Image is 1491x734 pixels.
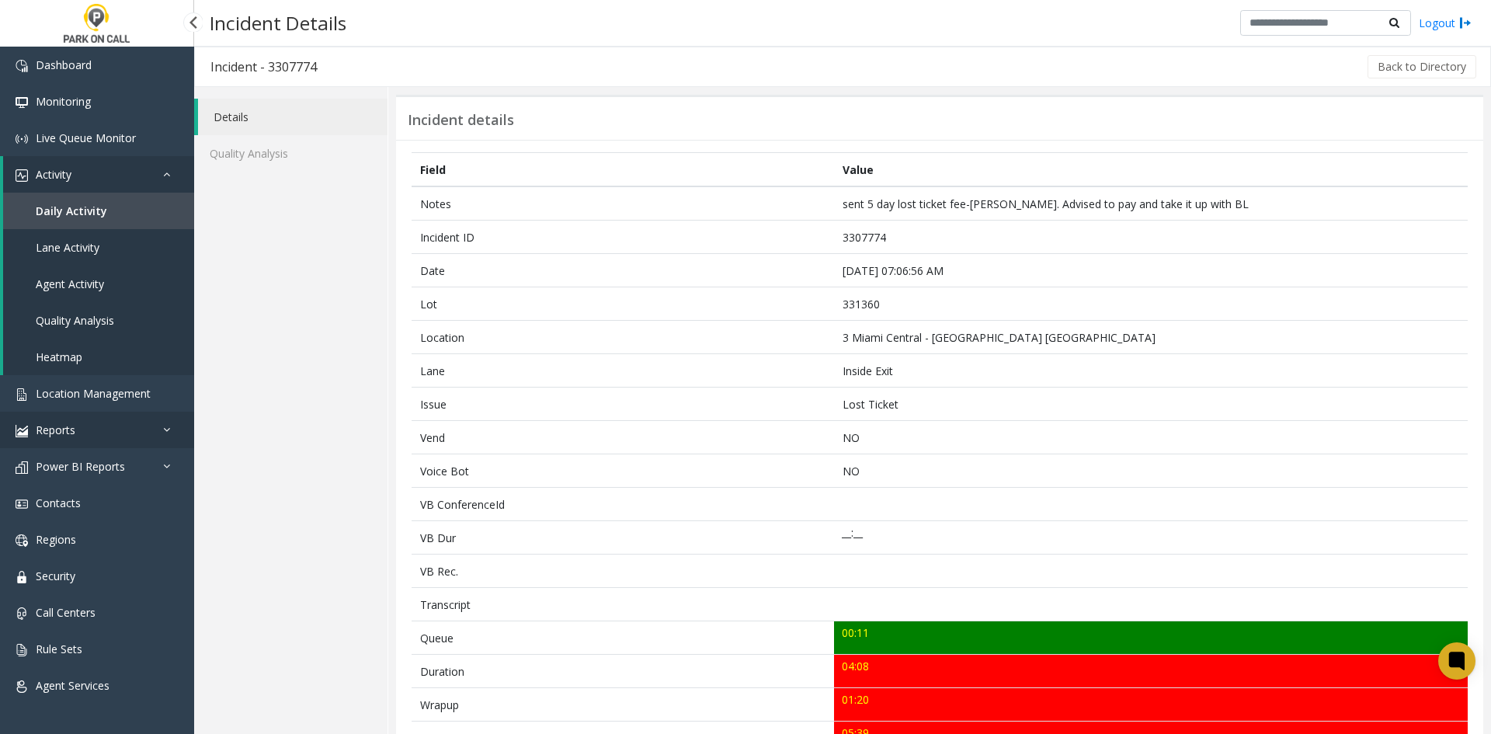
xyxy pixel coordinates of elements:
[16,96,28,109] img: 'icon'
[412,421,834,454] td: Vend
[834,655,1468,688] td: 04:08
[16,571,28,583] img: 'icon'
[834,186,1468,221] td: sent 5 day lost ticket fee-[PERSON_NAME]. Advised to pay and take it up with BL
[412,254,834,287] td: Date
[834,621,1468,655] td: 00:11
[36,605,96,620] span: Call Centers
[16,425,28,437] img: 'icon'
[412,354,834,388] td: Lane
[36,569,75,583] span: Security
[36,642,82,656] span: Rule Sets
[834,153,1468,187] th: Value
[3,266,194,302] a: Agent Activity
[834,321,1468,354] td: 3 Miami Central - [GEOGRAPHIC_DATA] [GEOGRAPHIC_DATA]
[834,354,1468,388] td: Inside Exit
[36,496,81,510] span: Contacts
[36,459,125,474] span: Power BI Reports
[36,94,91,109] span: Monitoring
[16,680,28,693] img: 'icon'
[843,430,1460,446] p: NO
[412,688,834,722] td: Wrapup
[412,555,834,588] td: VB Rec.
[1419,15,1472,31] a: Logout
[843,463,1460,479] p: NO
[16,644,28,656] img: 'icon'
[36,277,104,291] span: Agent Activity
[834,688,1468,722] td: 01:20
[834,287,1468,321] td: 331360
[412,153,834,187] th: Field
[36,167,71,182] span: Activity
[36,350,82,364] span: Heatmap
[412,655,834,688] td: Duration
[1459,15,1472,31] img: logout
[36,678,109,693] span: Agent Services
[36,130,136,145] span: Live Queue Monitor
[36,57,92,72] span: Dashboard
[36,532,76,547] span: Regions
[834,221,1468,254] td: 3307774
[16,388,28,401] img: 'icon'
[16,534,28,547] img: 'icon'
[36,240,99,255] span: Lane Activity
[834,388,1468,421] td: Lost Ticket
[412,388,834,421] td: Issue
[16,60,28,72] img: 'icon'
[16,169,28,182] img: 'icon'
[36,423,75,437] span: Reports
[412,321,834,354] td: Location
[16,607,28,620] img: 'icon'
[36,386,151,401] span: Location Management
[16,461,28,474] img: 'icon'
[195,49,332,85] h3: Incident - 3307774
[3,156,194,193] a: Activity
[834,521,1468,555] td: __:__
[3,339,194,375] a: Heatmap
[3,302,194,339] a: Quality Analysis
[3,193,194,229] a: Daily Activity
[202,4,354,42] h3: Incident Details
[36,204,107,218] span: Daily Activity
[412,454,834,488] td: Voice Bot
[412,588,834,621] td: Transcript
[1368,55,1476,78] button: Back to Directory
[412,287,834,321] td: Lot
[198,99,388,135] a: Details
[412,488,834,521] td: VB ConferenceId
[194,135,388,172] a: Quality Analysis
[16,498,28,510] img: 'icon'
[412,521,834,555] td: VB Dur
[834,254,1468,287] td: [DATE] 07:06:56 AM
[412,186,834,221] td: Notes
[408,112,514,129] h3: Incident details
[36,313,114,328] span: Quality Analysis
[16,133,28,145] img: 'icon'
[412,621,834,655] td: Queue
[412,221,834,254] td: Incident ID
[3,229,194,266] a: Lane Activity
